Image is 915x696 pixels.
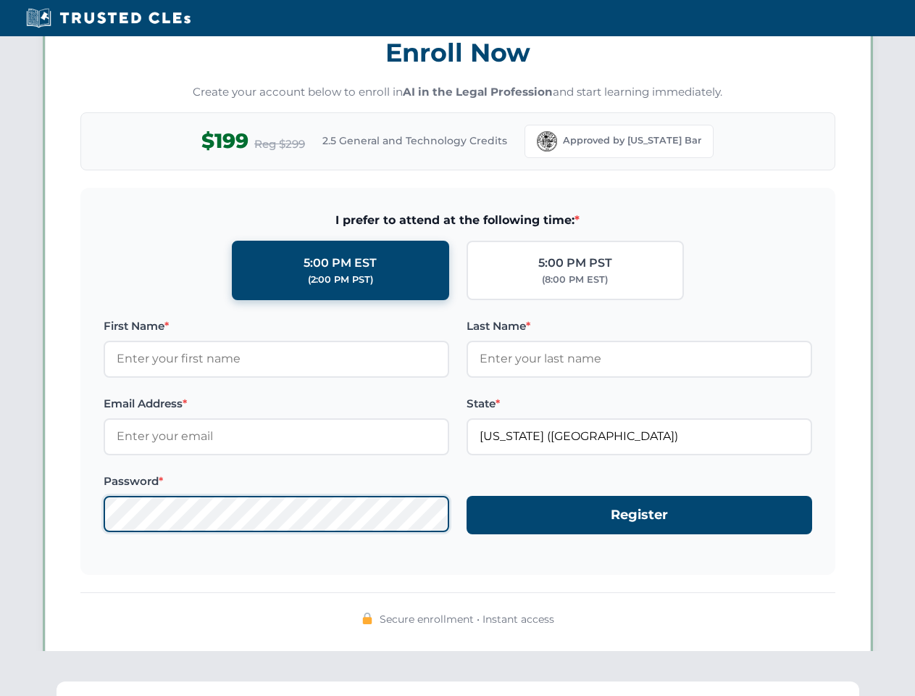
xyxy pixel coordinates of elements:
[22,7,195,29] img: Trusted CLEs
[104,318,449,335] label: First Name
[308,273,373,287] div: (2:00 PM PST)
[304,254,377,273] div: 5:00 PM EST
[104,418,449,455] input: Enter your email
[467,341,812,377] input: Enter your last name
[201,125,248,157] span: $199
[467,496,812,534] button: Register
[104,473,449,490] label: Password
[322,133,507,149] span: 2.5 General and Technology Credits
[254,136,305,153] span: Reg $299
[467,418,812,455] input: Florida (FL)
[538,254,612,273] div: 5:00 PM PST
[104,341,449,377] input: Enter your first name
[542,273,608,287] div: (8:00 PM EST)
[104,395,449,413] label: Email Address
[563,133,701,148] span: Approved by [US_STATE] Bar
[403,85,553,99] strong: AI in the Legal Profession
[467,318,812,335] label: Last Name
[380,611,554,627] span: Secure enrollment • Instant access
[80,30,835,75] h3: Enroll Now
[537,131,557,152] img: Florida Bar
[80,84,835,101] p: Create your account below to enroll in and start learning immediately.
[104,211,812,230] span: I prefer to attend at the following time:
[467,395,812,413] label: State
[362,613,373,624] img: 🔒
